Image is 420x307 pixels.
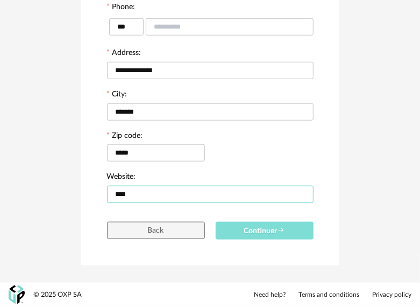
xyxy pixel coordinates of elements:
a: Need help? [254,291,286,299]
span: Back [148,227,164,234]
label: City: [107,90,127,100]
a: Privacy policy [372,291,411,299]
label: Address: [107,49,141,59]
label: Website: [107,173,136,183]
div: © 2025 OXP SA [33,290,82,299]
button: Back [107,222,205,239]
img: OXP [9,285,25,304]
span: Continuer [244,227,285,235]
label: Zip code: [107,132,143,142]
label: Phone: [107,3,136,13]
button: Continuer [216,222,314,240]
a: Terms and conditions [298,291,359,299]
